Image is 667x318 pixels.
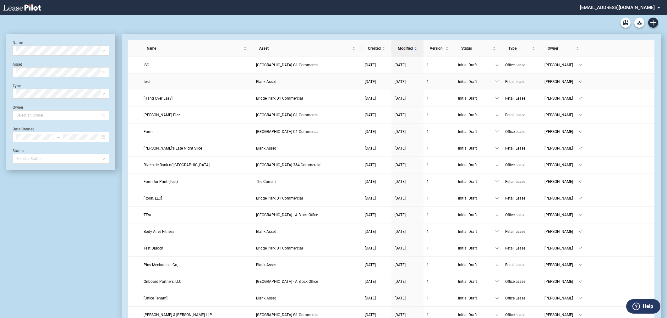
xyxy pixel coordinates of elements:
a: [DATE] [395,162,420,168]
th: Type [502,40,541,57]
span: Initial Draft [458,212,495,218]
span: Office Lease [505,313,525,317]
span: Test DBlock [144,246,163,250]
label: Owner [13,105,23,110]
span: [PERSON_NAME] [544,129,578,135]
span: [DATE] [395,163,406,167]
span: [DATE] [395,229,406,234]
span: 1 [427,246,429,250]
span: down [495,146,499,150]
span: down [495,313,499,317]
span: 1 [427,313,429,317]
a: [DATE] [365,312,388,318]
span: 1 [427,129,429,134]
span: [DATE] [365,246,376,250]
span: [DATE] [365,279,376,284]
a: Create new document [648,18,658,28]
a: [GEOGRAPHIC_DATA] G1 Commercial [256,112,358,118]
span: Type [508,45,531,52]
span: Retail Lease [505,179,525,184]
span: [PERSON_NAME] [544,262,578,268]
span: down [578,196,582,200]
span: Rockett Fizz [144,113,180,117]
span: 1 [427,296,429,300]
a: Test DBlock [144,245,250,251]
span: Created [368,45,381,52]
a: [DATE] [365,79,388,85]
a: [GEOGRAPHIC_DATA] C1 Commercial [256,129,358,135]
label: Type [13,84,21,88]
span: ISG [144,63,149,67]
span: down [495,80,499,84]
span: Blank Asset [256,79,276,84]
span: Retail Lease [505,196,525,200]
span: Name [147,45,242,52]
a: Riverside Bank of [GEOGRAPHIC_DATA] [144,162,250,168]
span: Initial Draft [458,278,495,285]
span: Bridge Park G1 Commercial [256,63,320,67]
span: TEst [144,213,151,217]
a: [DATE] [395,129,420,135]
span: Office Lease [505,63,525,67]
span: down [578,213,582,217]
span: [DATE] [365,296,376,300]
span: [DATE] [365,213,376,217]
span: Bridge Park G1 Commercial [256,113,320,117]
span: down [495,163,499,167]
span: Blank Asset [256,263,276,267]
a: [DATE] [365,195,388,201]
a: Retail Lease [505,145,538,151]
a: [PERSON_NAME] Fizz [144,112,250,118]
a: 1 [427,295,452,301]
a: Form for Print (Test) [144,178,250,185]
a: Archive [621,18,631,28]
a: [GEOGRAPHIC_DATA] G1 Commercial [256,62,358,68]
span: Mikey's Late Night Slice [144,146,202,151]
span: 1 [427,63,429,67]
a: [DATE] [395,212,420,218]
a: Office Lease [505,295,538,301]
span: down [578,280,582,283]
span: Retail Lease [505,246,525,250]
span: Initial Draft [458,262,495,268]
span: Body Alive Fitness [144,229,174,234]
span: Bridge Park CBlock 3&4 Commercial [256,163,321,167]
span: down [495,230,499,233]
a: [DATE] [365,145,388,151]
a: Blank Asset [256,295,358,301]
a: TEst [144,212,250,218]
span: [DATE] [365,96,376,101]
a: 1 [427,195,452,201]
span: [DATE] [365,263,376,267]
span: 1 [427,113,429,117]
a: The Current [256,178,358,185]
span: Office Lease [505,279,525,284]
span: Retail Lease [505,113,525,117]
a: 1 [427,95,452,101]
span: down [495,296,499,300]
span: 1 [427,146,429,151]
span: Initial Draft [458,178,495,185]
a: [GEOGRAPHIC_DATA] G1 Commercial [256,312,358,318]
a: [DATE] [365,112,388,118]
span: Bridge Park - A Block Office [256,213,318,217]
span: Bridge Park - A Block Office [256,279,318,284]
span: down [578,96,582,100]
a: Bridge Park D1 Commercial [256,195,358,201]
a: [DATE] [395,312,420,318]
a: Onboard Partners, LLC [144,278,250,285]
span: down [578,246,582,250]
span: down [578,263,582,267]
span: Owner [548,45,575,52]
a: [DATE] [395,245,420,251]
span: down [495,280,499,283]
span: swap-right [56,135,61,139]
span: 1 [427,279,429,284]
span: down [495,180,499,184]
span: [PERSON_NAME] [544,79,578,85]
span: Form for Print (Test) [144,179,178,184]
a: 1 [427,178,452,185]
span: down [495,213,499,217]
a: [DATE] [395,112,420,118]
span: [PERSON_NAME] [544,112,578,118]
